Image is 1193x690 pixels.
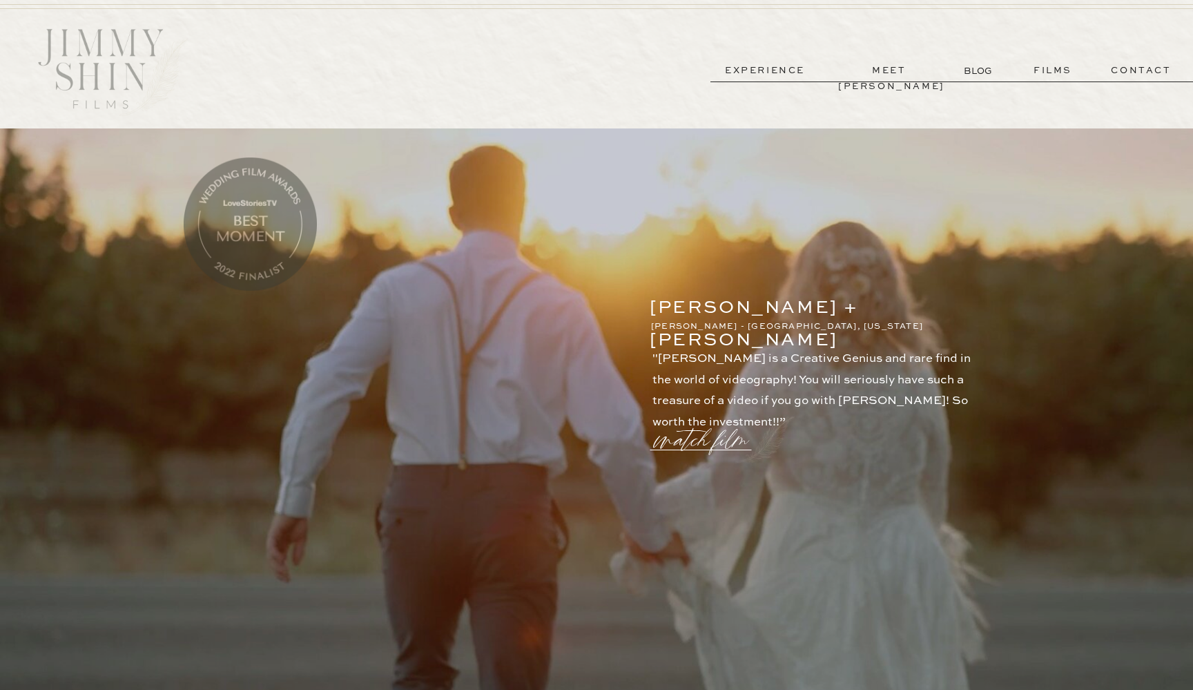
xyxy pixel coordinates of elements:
[656,405,755,458] a: watch film
[1092,63,1191,79] a: contact
[651,320,940,332] p: [PERSON_NAME] - [GEOGRAPHIC_DATA], [US_STATE]
[714,63,816,79] a: experience
[650,292,939,311] p: [PERSON_NAME] + [PERSON_NAME]
[838,63,940,79] a: meet [PERSON_NAME]
[652,349,985,416] p: "[PERSON_NAME] is a Creative Genius and rare find in the world of videography! You will seriously...
[1019,63,1087,79] a: films
[964,64,995,78] a: BLOG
